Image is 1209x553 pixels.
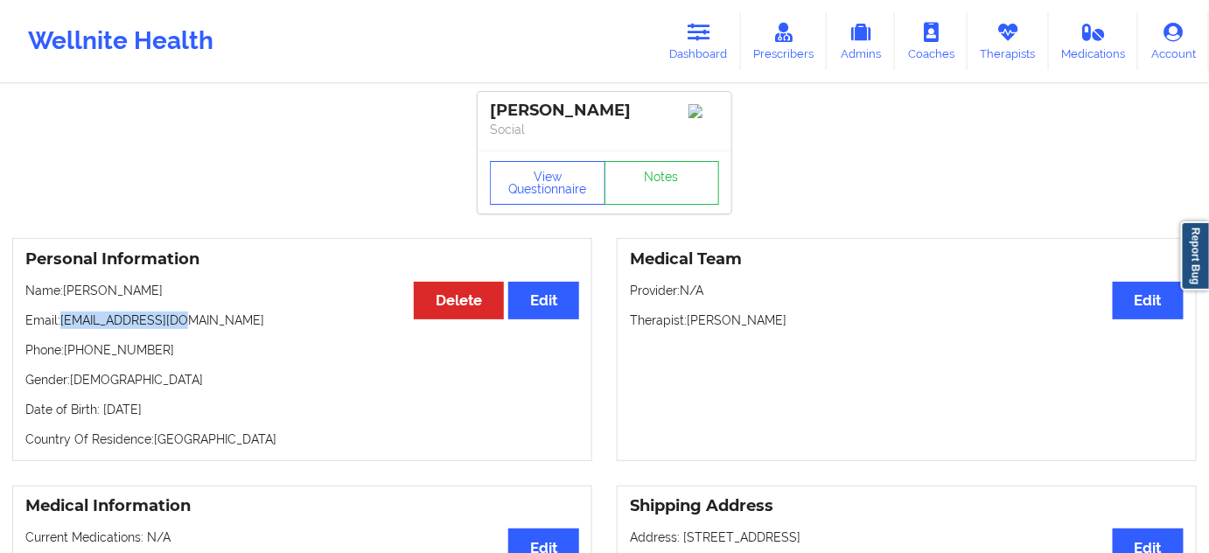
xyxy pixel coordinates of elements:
p: Address: [STREET_ADDRESS] [630,528,1184,546]
a: Prescribers [741,12,828,70]
a: Report Bug [1181,221,1209,290]
a: Admins [827,12,895,70]
p: Provider: N/A [630,282,1184,299]
p: Current Medications: N/A [25,528,579,546]
button: Edit [1113,282,1184,319]
h3: Shipping Address [630,496,1184,516]
button: Delete [414,282,504,319]
p: Therapist: [PERSON_NAME] [630,311,1184,329]
p: Gender: [DEMOGRAPHIC_DATA] [25,371,579,388]
a: Dashboard [657,12,741,70]
h3: Medical Information [25,496,579,516]
a: Medications [1049,12,1139,70]
h3: Medical Team [630,249,1184,269]
p: Name: [PERSON_NAME] [25,282,579,299]
h3: Personal Information [25,249,579,269]
p: Date of Birth: [DATE] [25,401,579,418]
a: Therapists [968,12,1049,70]
a: Notes [604,161,720,205]
p: Phone: [PHONE_NUMBER] [25,341,579,359]
p: Social [490,121,719,138]
button: View Questionnaire [490,161,605,205]
a: Account [1138,12,1209,70]
img: Image%2Fplaceholer-image.png [688,104,719,118]
p: Country Of Residence: [GEOGRAPHIC_DATA] [25,430,579,448]
button: Edit [508,282,579,319]
div: [PERSON_NAME] [490,101,719,121]
a: Coaches [895,12,968,70]
p: Email: [EMAIL_ADDRESS][DOMAIN_NAME] [25,311,579,329]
